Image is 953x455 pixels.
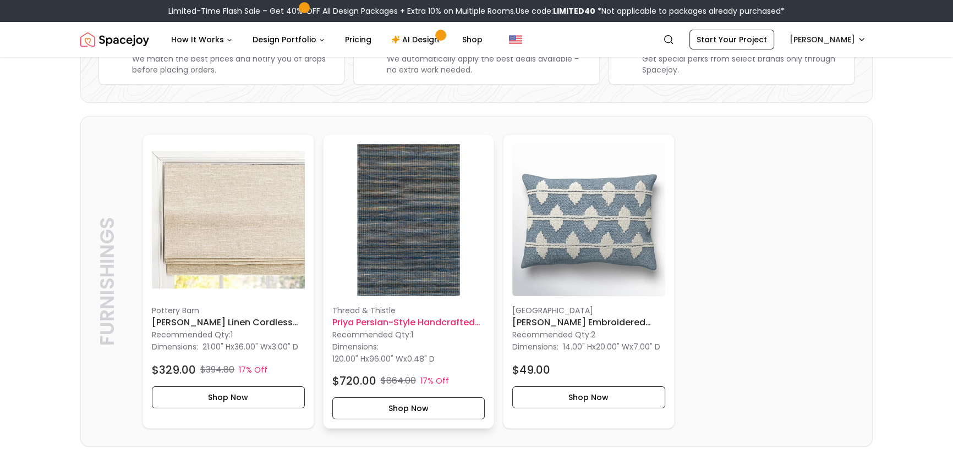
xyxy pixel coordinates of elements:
[323,134,495,429] a: Priya Persian-Style Handcrafted Area Rug 8' x 10' imageThread & ThistlePriya Persian-Style Handcr...
[162,29,491,51] nav: Main
[323,134,495,429] div: Priya Persian-Style Handcrafted Area Rug 8' x 10'
[595,5,785,16] span: *Not applicable to packages already purchased*
[512,143,665,296] img: Heiden Embroidered Cotton Lumbar Throw Pillow 20x14 image
[202,341,231,352] span: 21.00" H
[143,134,314,429] div: Emery Linen Cordless Roman Shade-36"
[332,353,435,364] p: x x
[332,340,379,353] p: Dimensions:
[512,386,665,408] button: Shop Now
[512,362,550,378] h4: $49.00
[512,329,665,340] p: Recommended Qty: 2
[332,329,485,340] p: Recommended Qty: 1
[369,353,403,364] span: 96.00" W
[152,386,305,408] button: Shop Now
[642,53,845,75] p: Get special perks from select brands only through Spacejoy.
[503,134,675,429] a: Heiden Embroidered Cotton Lumbar Throw Pillow 20x14 image[GEOGRAPHIC_DATA][PERSON_NAME] Embroider...
[152,340,198,353] p: Dimensions:
[563,341,592,352] span: 14.00" H
[152,305,305,316] p: Pottery Barn
[80,29,149,51] img: Spacejoy Logo
[332,353,365,364] span: 120.00" H
[512,316,665,329] h6: [PERSON_NAME] Embroidered Cotton Lumbar Throw Pillow 20x14
[509,33,522,46] img: United States
[503,134,675,429] div: Heiden Embroidered Cotton Lumbar Throw Pillow 20x14
[453,29,491,51] a: Shop
[516,5,595,16] span: Use code:
[168,5,785,16] div: Limited-Time Flash Sale – Get 40% OFF All Design Packages + Extra 10% on Multiple Rooms.
[80,29,149,51] a: Spacejoy
[387,53,590,75] p: We automatically apply the best deals available - no extra work needed.
[244,29,334,51] button: Design Portfolio
[152,362,196,378] h4: $329.00
[563,341,660,352] p: x x
[143,134,314,429] a: Emery Linen Cordless Roman Shade-36" imagePottery Barn[PERSON_NAME] Linen Cordless Roman Shade-36...
[272,341,298,352] span: 3.00" D
[332,373,376,389] h4: $720.00
[332,305,485,316] p: Thread & Thistle
[200,363,234,376] p: $394.80
[633,341,660,352] span: 7.00" D
[407,353,435,364] span: 0.48" D
[162,29,242,51] button: How It Works
[553,5,595,16] b: LIMITED40
[239,364,267,375] p: 17% Off
[202,341,298,352] p: x x
[512,340,558,353] p: Dimensions:
[689,30,774,49] a: Start Your Project
[332,143,485,296] img: Priya Persian-Style Handcrafted Area Rug 8' x 10' image
[382,29,451,51] a: AI Design
[152,316,305,329] h6: [PERSON_NAME] Linen Cordless Roman Shade-36"
[132,53,335,75] p: We match the best prices and notify you of drops before placing orders.
[332,397,485,419] button: Shop Now
[381,374,416,387] p: $864.00
[336,29,380,51] a: Pricing
[152,329,305,340] p: Recommended Qty: 1
[96,149,118,413] p: Furnishings
[420,375,449,386] p: 17% Off
[332,316,485,329] h6: Priya Persian-Style Handcrafted Area Rug 8' x 10'
[596,341,629,352] span: 20.00" W
[234,341,268,352] span: 36.00" W
[80,22,873,57] nav: Global
[512,305,665,316] p: [GEOGRAPHIC_DATA]
[152,143,305,296] img: Emery Linen Cordless Roman Shade-36" image
[783,30,873,49] button: [PERSON_NAME]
